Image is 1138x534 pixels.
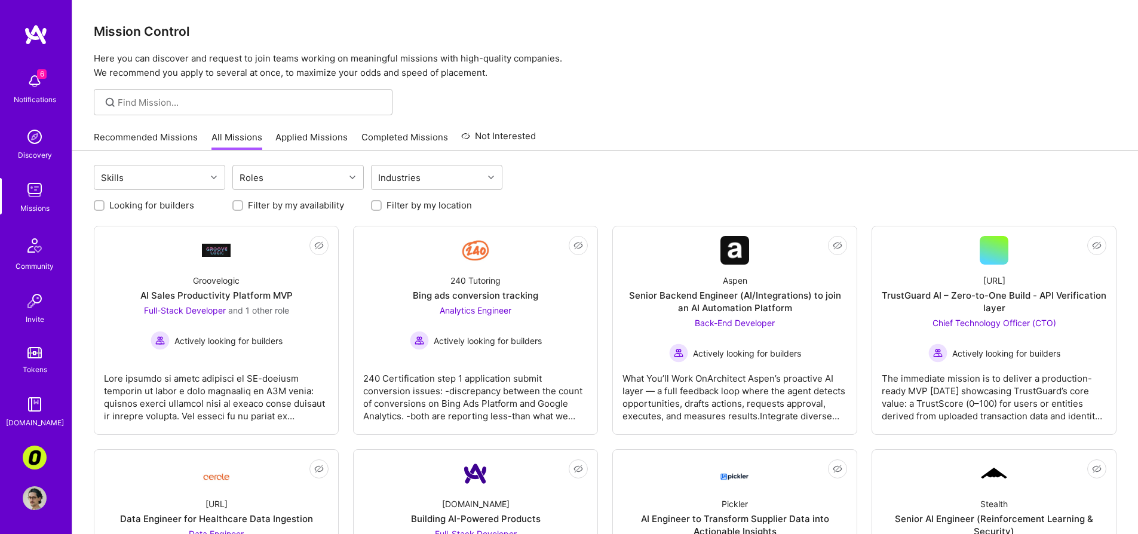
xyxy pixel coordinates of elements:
img: Actively looking for builders [928,343,947,363]
span: Analytics Engineer [440,305,511,315]
img: Company Logo [202,464,231,484]
label: Filter by my availability [248,199,344,211]
a: [URL]TrustGuard AI – Zero-to-One Build - API Verification layerChief Technology Officer (CTO) Act... [882,236,1106,425]
a: Corner3: Building an AI User Researcher [20,446,50,469]
div: Bing ads conversion tracking [413,289,538,302]
div: 240 Tutoring [450,274,501,287]
img: logo [24,24,48,45]
div: Aspen [723,274,747,287]
div: Stealth [980,498,1008,510]
div: Skills [98,169,127,186]
div: Lore ipsumdo si ametc adipisci el SE-doeiusm temporin ut labor e dolo magnaaliq en A3M venia: qui... [104,363,329,422]
div: Missions [20,202,50,214]
a: Recommended Missions [94,131,198,151]
img: Company Logo [461,236,490,265]
i: icon Chevron [211,174,217,180]
span: Actively looking for builders [174,334,283,347]
i: icon EyeClosed [314,241,324,250]
span: Actively looking for builders [952,347,1060,360]
a: Company LogoGroovelogicAI Sales Productivity Platform MVPFull-Stack Developer and 1 other roleAct... [104,236,329,425]
div: Industries [375,169,424,186]
img: tokens [27,347,42,358]
div: Pickler [722,498,748,510]
img: Company Logo [720,236,749,265]
div: Senior Backend Engineer (AI/Integrations) to join an AI Automation Platform [622,289,847,314]
span: 6 [37,69,47,79]
i: icon EyeClosed [573,241,583,250]
img: Company Logo [461,459,490,488]
div: Invite [26,313,44,326]
a: Company Logo240 TutoringBing ads conversion trackingAnalytics Engineer Actively looking for build... [363,236,588,425]
img: Corner3: Building an AI User Researcher [23,446,47,469]
i: icon Chevron [349,174,355,180]
i: icon Chevron [488,174,494,180]
span: Back-End Developer [695,318,775,328]
a: Completed Missions [361,131,448,151]
span: Actively looking for builders [434,334,542,347]
a: Company LogoAspenSenior Backend Engineer (AI/Integrations) to join an AI Automation PlatformBack-... [622,236,847,425]
i: icon EyeClosed [314,464,324,474]
img: Company Logo [720,463,749,484]
img: Invite [23,289,47,313]
a: All Missions [211,131,262,151]
div: Data Engineer for Healthcare Data Ingestion [120,512,313,525]
div: Tokens [23,363,47,376]
div: 240 Certification step 1 application submit conversion issues: -discrepancy between the count of ... [363,363,588,422]
span: Full-Stack Developer [144,305,226,315]
div: What You’ll Work OnArchitect Aspen’s proactive AI layer — a full feedback loop where the agent de... [622,363,847,422]
img: Community [20,231,49,260]
h3: Mission Control [94,24,1116,39]
a: User Avatar [20,486,50,510]
div: Roles [237,169,266,186]
img: Actively looking for builders [669,343,688,363]
img: discovery [23,125,47,149]
i: icon EyeClosed [833,241,842,250]
i: icon EyeClosed [833,464,842,474]
div: [URL] [983,274,1005,287]
div: [DOMAIN_NAME] [442,498,510,510]
img: Actively looking for builders [410,331,429,350]
a: Applied Missions [275,131,348,151]
i: icon EyeClosed [573,464,583,474]
div: TrustGuard AI – Zero-to-One Build - API Verification layer [882,289,1106,314]
div: Building AI-Powered Products [411,512,541,525]
label: Looking for builders [109,199,194,211]
div: The immediate mission is to deliver a production-ready MVP [DATE] showcasing TrustGuard’s core va... [882,363,1106,422]
span: Actively looking for builders [693,347,801,360]
p: Here you can discover and request to join teams working on meaningful missions with high-quality ... [94,51,1116,80]
span: Chief Technology Officer (CTO) [933,318,1056,328]
div: [URL] [205,498,228,510]
a: Not Interested [461,129,536,151]
div: [DOMAIN_NAME] [6,416,64,429]
label: Filter by my location [387,199,472,211]
img: Actively looking for builders [151,331,170,350]
img: Company Logo [980,466,1008,481]
img: bell [23,69,47,93]
img: User Avatar [23,486,47,510]
img: guide book [23,392,47,416]
i: icon EyeClosed [1092,464,1102,474]
i: icon EyeClosed [1092,241,1102,250]
span: and 1 other role [228,305,289,315]
img: teamwork [23,178,47,202]
div: Community [16,260,54,272]
img: Company Logo [202,244,231,256]
div: Discovery [18,149,52,161]
div: AI Sales Productivity Platform MVP [140,289,293,302]
i: icon SearchGrey [103,96,117,109]
input: Find Mission... [118,96,384,109]
div: Groovelogic [193,274,240,287]
div: Notifications [14,93,56,106]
